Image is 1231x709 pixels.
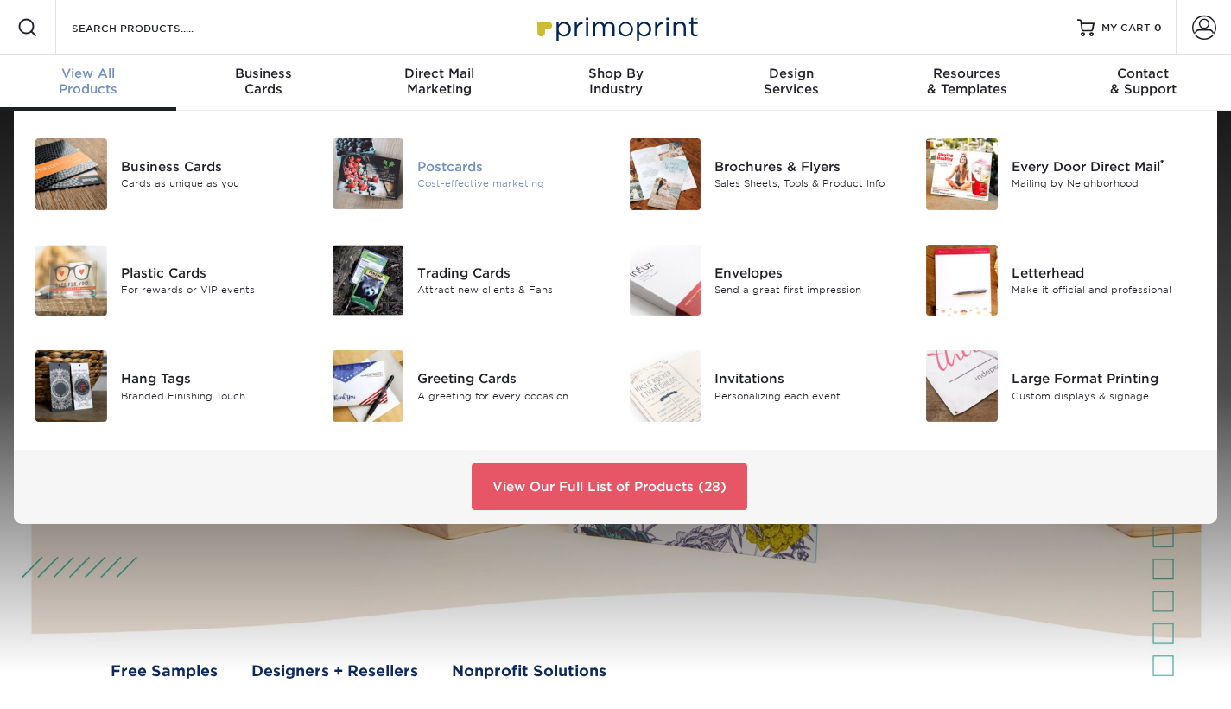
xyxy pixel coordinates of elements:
[925,131,1196,217] a: Every Door Direct Mail Every Door Direct Mail® Mailing by Neighborhood
[121,157,306,176] div: Business Cards
[1012,157,1196,176] div: Every Door Direct Mail
[35,131,306,217] a: Business Cards Business Cards Cards as unique as you
[332,131,603,216] a: Postcards Postcards Cost-effective marketing
[121,283,306,297] div: For rewards or VIP events
[1160,156,1164,169] sup: ®
[1154,22,1162,34] span: 0
[926,350,998,422] img: Large Format Printing
[530,9,702,46] img: Primoprint
[352,66,528,97] div: Marketing
[176,55,352,111] a: BusinessCards
[1012,283,1196,297] div: Make it official and professional
[35,245,107,316] img: Plastic Cards
[926,245,998,316] img: Letterhead
[332,238,603,323] a: Trading Cards Trading Cards Attract new clients & Fans
[35,343,306,429] a: Hang Tags Hang Tags Branded Finishing Touch
[714,369,899,388] div: Invitations
[1055,55,1231,111] a: Contact& Support
[352,66,528,81] span: Direct Mail
[630,350,701,422] img: Invitations
[352,55,528,111] a: Direct MailMarketing
[714,388,899,403] div: Personalizing each event
[472,463,747,510] a: View Our Full List of Products (28)
[629,238,900,323] a: Envelopes Envelopes Send a great first impression
[35,138,107,210] img: Business Cards
[629,343,900,429] a: Invitations Invitations Personalizing each event
[1012,176,1196,191] div: Mailing by Neighborhood
[332,343,603,429] a: Greeting Cards Greeting Cards A greeting for every occasion
[176,66,352,81] span: Business
[417,156,602,176] div: Postcards
[714,283,899,297] div: Send a great first impression
[417,176,602,191] div: Cost-effective marketing
[417,369,602,388] div: Greeting Cards
[629,131,900,217] a: Brochures & Flyers Brochures & Flyers Sales Sheets, Tools & Product Info
[70,17,238,38] input: SEARCH PRODUCTS.....
[703,55,879,111] a: DesignServices
[417,283,602,297] div: Attract new clients & Fans
[35,350,107,422] img: Hang Tags
[1012,369,1196,388] div: Large Format Printing
[417,388,602,403] div: A greeting for every occasion
[121,369,306,388] div: Hang Tags
[176,66,352,97] div: Cards
[925,343,1196,429] a: Large Format Printing Large Format Printing Custom displays & signage
[925,238,1196,323] a: Letterhead Letterhead Make it official and professional
[926,138,998,210] img: Every Door Direct Mail
[630,245,701,316] img: Envelopes
[714,176,899,191] div: Sales Sheets, Tools & Product Info
[630,138,701,210] img: Brochures & Flyers
[1055,66,1231,81] span: Contact
[1012,264,1196,283] div: Letterhead
[528,66,704,81] span: Shop By
[333,138,404,209] img: Postcards
[121,388,306,403] div: Branded Finishing Touch
[714,157,899,176] div: Brochures & Flyers
[879,66,1056,81] span: Resources
[333,245,404,316] img: Trading Cards
[417,264,602,283] div: Trading Cards
[714,264,899,283] div: Envelopes
[1012,388,1196,403] div: Custom displays & signage
[121,176,306,191] div: Cards as unique as you
[879,55,1056,111] a: Resources& Templates
[1055,66,1231,97] div: & Support
[35,238,306,323] a: Plastic Cards Plastic Cards For rewards or VIP events
[879,66,1056,97] div: & Templates
[528,55,704,111] a: Shop ByIndustry
[1101,21,1151,35] span: MY CART
[703,66,879,97] div: Services
[528,66,704,97] div: Industry
[121,264,306,283] div: Plastic Cards
[703,66,879,81] span: Design
[333,350,404,422] img: Greeting Cards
